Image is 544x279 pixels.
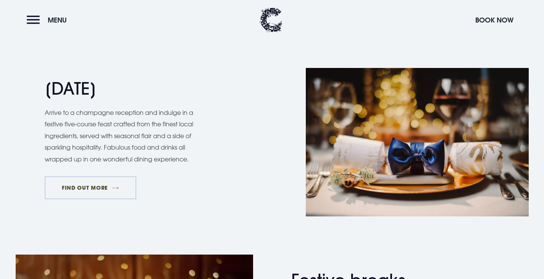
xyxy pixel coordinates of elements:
[471,12,517,28] button: Book Now
[45,107,201,165] p: Arrive to a champagne reception and indulge in a festive five-course feast crafted from the fines...
[306,68,529,216] img: Christmas Hotel in Northern Ireland
[27,12,71,28] button: Menu
[45,79,194,99] h2: [DATE]
[260,8,282,32] img: Clandeboye Lodge
[45,176,137,199] a: FIND OUT MORE
[48,16,67,24] span: Menu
